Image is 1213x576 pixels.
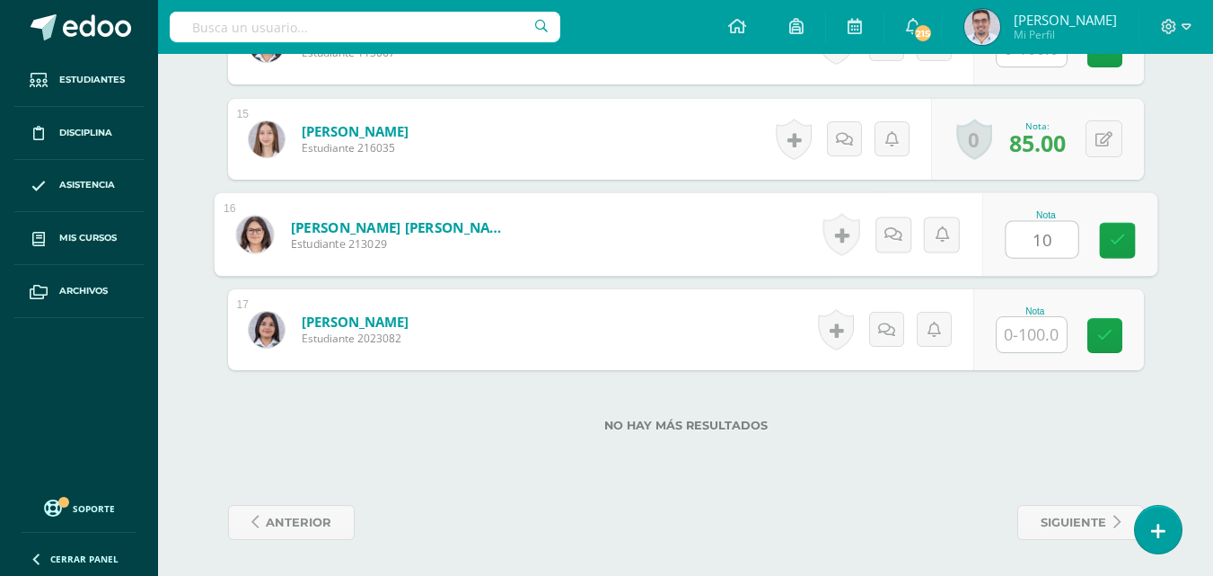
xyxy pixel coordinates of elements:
[59,178,115,192] span: Asistencia
[302,313,409,331] a: [PERSON_NAME]
[14,160,144,213] a: Asistencia
[1017,505,1144,540] a: siguiente
[302,331,409,346] span: Estudiante 2023082
[302,140,409,155] span: Estudiante 216035
[59,231,117,245] span: Mis cursos
[59,73,125,87] span: Estudiantes
[50,553,119,565] span: Cerrar panel
[1006,222,1077,258] input: 0-100.0
[997,317,1067,352] input: 0-100.0
[290,236,512,253] span: Estudiante 213029
[290,217,512,236] a: [PERSON_NAME] [PERSON_NAME]
[1014,27,1117,42] span: Mi Perfil
[73,502,115,515] span: Soporte
[964,9,1000,45] img: 73f126411a2370a4ac92095d59c6719d.png
[22,495,136,519] a: Soporte
[913,23,933,43] span: 215
[170,12,560,42] input: Busca un usuario...
[228,419,1144,432] label: No hay más resultados
[302,122,409,140] a: [PERSON_NAME]
[956,119,992,160] a: 0
[59,126,112,140] span: Disciplina
[14,265,144,318] a: Archivos
[228,505,355,540] a: anterior
[1041,506,1106,539] span: siguiente
[14,212,144,265] a: Mis cursos
[249,121,285,157] img: 9411b8e690d78d6a2bebb7b98c34f133.png
[266,506,331,539] span: anterior
[14,107,144,160] a: Disciplina
[1009,120,1066,132] div: Nota:
[1009,128,1066,158] span: 85.00
[1005,210,1086,220] div: Nota
[14,54,144,107] a: Estudiantes
[59,284,108,298] span: Archivos
[249,312,285,348] img: 03773744133a1a822c6592f382b3e960.png
[996,306,1075,316] div: Nota
[1014,11,1117,29] span: [PERSON_NAME]
[236,216,273,253] img: 77847ddb6b5b9aa360bda9e432518848.png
